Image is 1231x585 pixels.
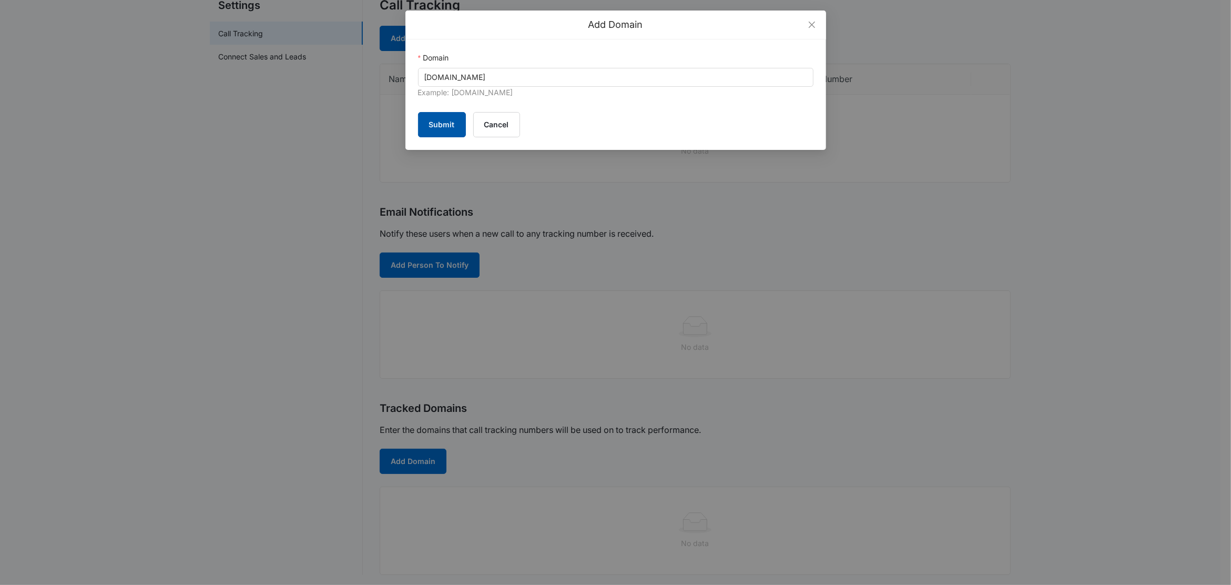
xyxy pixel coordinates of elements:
[473,112,520,137] button: Cancel
[798,11,826,39] button: Close
[418,52,449,64] label: Domain
[418,112,466,137] button: Submit
[418,19,813,31] div: Add Domain
[808,21,816,29] span: close
[418,68,813,87] input: Domain
[418,87,813,99] div: Example: [DOMAIN_NAME]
